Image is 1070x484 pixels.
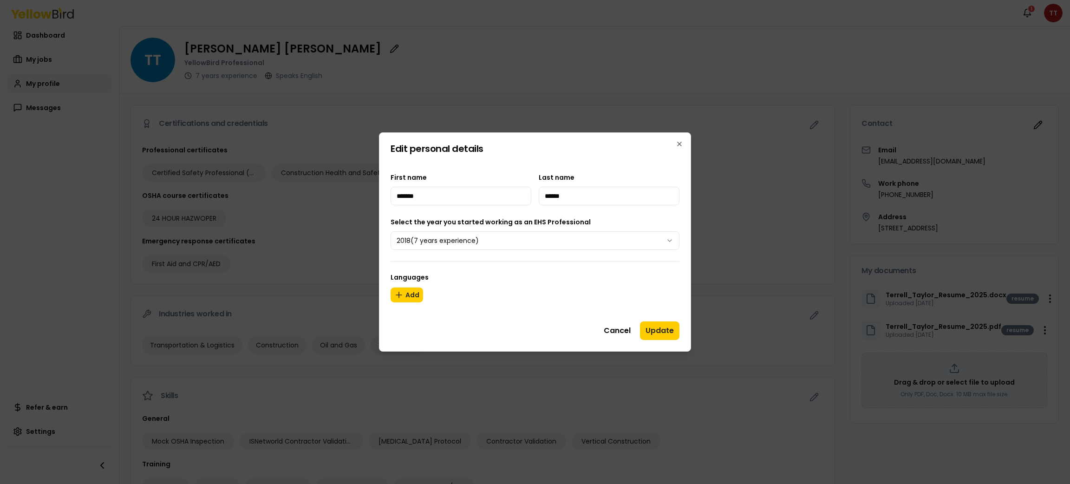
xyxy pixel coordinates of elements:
button: Cancel [598,321,636,340]
label: Last name [539,173,574,182]
button: Add [391,288,423,302]
button: Update [640,321,679,340]
h2: Edit personal details [391,144,679,153]
label: Select the year you started working as an EHS Professional [391,217,591,227]
label: First name [391,173,427,182]
h3: Languages [391,273,679,282]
